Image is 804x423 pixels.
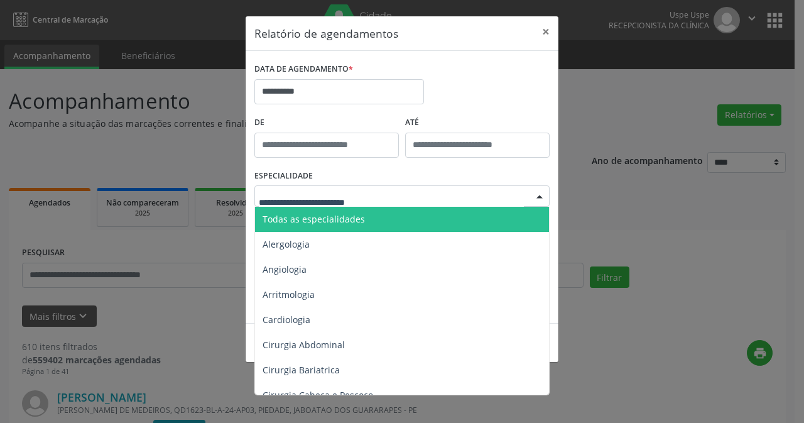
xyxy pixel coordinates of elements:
[254,60,353,79] label: DATA DE AGENDAMENTO
[263,339,345,351] span: Cirurgia Abdominal
[263,263,307,275] span: Angiologia
[263,389,373,401] span: Cirurgia Cabeça e Pescoço
[263,314,310,326] span: Cardiologia
[254,113,399,133] label: De
[533,16,558,47] button: Close
[263,288,315,300] span: Arritmologia
[263,213,365,225] span: Todas as especialidades
[405,113,550,133] label: ATÉ
[254,25,398,41] h5: Relatório de agendamentos
[263,238,310,250] span: Alergologia
[263,364,340,376] span: Cirurgia Bariatrica
[254,167,313,186] label: ESPECIALIDADE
